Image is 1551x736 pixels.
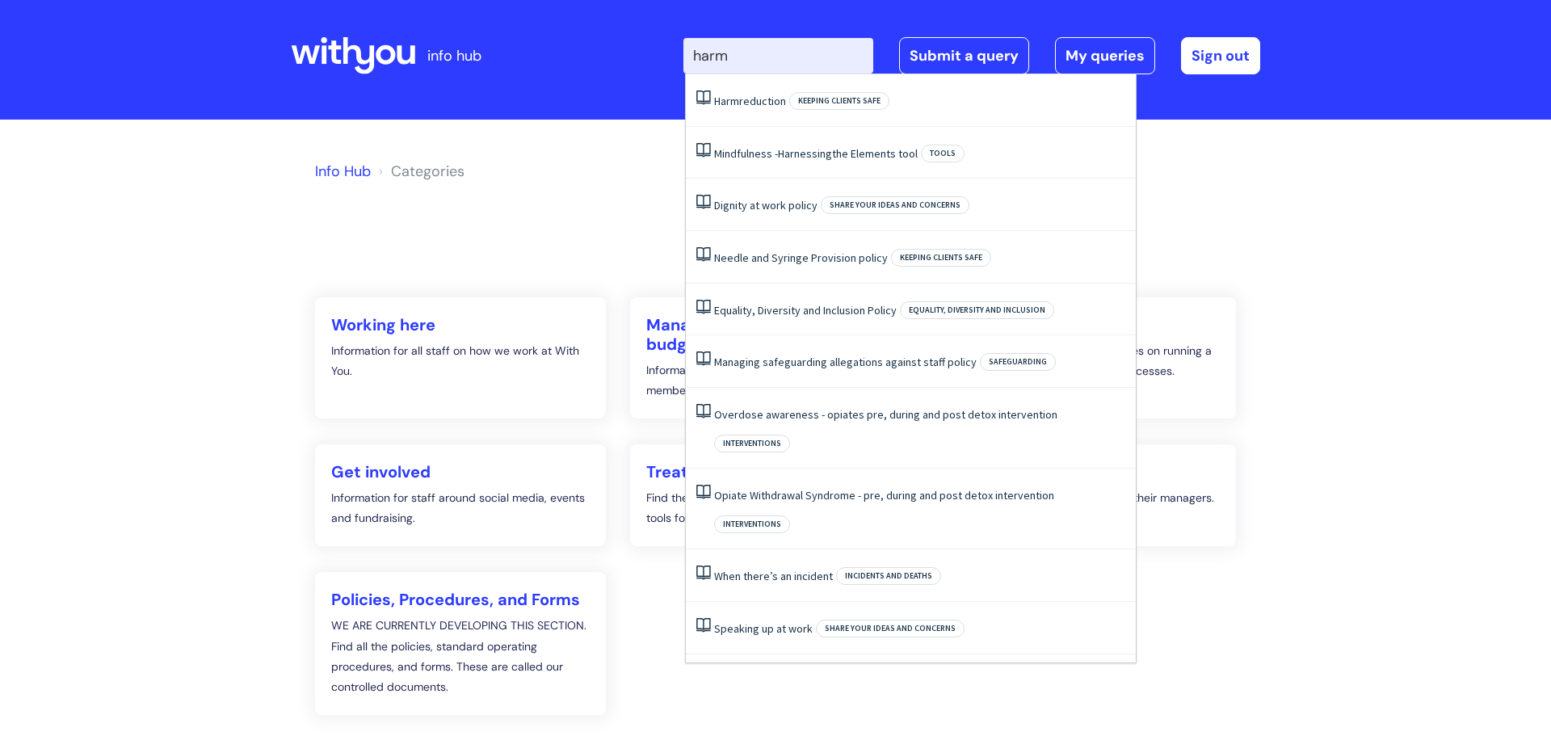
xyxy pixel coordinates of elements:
[1055,37,1155,74] a: My queries
[980,353,1056,371] span: Safeguarding
[821,196,969,214] span: Share your ideas and concerns
[331,590,590,609] h2: Policies, Procedures, and Forms
[714,488,1054,503] a: Opiate Withdrawal Syndrome - pre, during and post detox intervention
[331,462,590,482] h2: Get involved
[778,146,832,161] span: Harnessing
[714,515,790,533] span: Interventions
[331,488,590,528] p: Information for staff around social media, events and fundraising.
[683,37,1260,74] div: | -
[714,303,897,318] a: Equality, Diversity and Inclusion Policy
[315,162,371,181] a: Info Hub
[315,297,606,418] a: Working here Information for all staff on how we work at With You.
[427,43,481,69] p: info hub
[646,315,905,354] h2: Managing a team, building or budget
[714,355,977,369] a: Managing safeguarding allegations against staff policy
[683,38,873,74] input: Search
[900,301,1054,319] span: Equality, Diversity and Inclusion
[891,249,991,267] span: Keeping clients safe
[714,435,790,452] span: Interventions
[714,621,813,636] a: Speaking up at work
[714,198,818,212] a: Dignity at work policy
[816,620,965,637] span: Share your ideas and concerns
[899,37,1029,74] a: Submit a query
[714,146,918,161] a: Mindfulness -Harnessingthe Elements tool
[714,569,833,583] a: When there’s an incident
[375,158,464,184] li: Solution home
[646,360,905,401] p: Information for anyone managing another staff member or team, building or budget.
[630,297,921,418] a: Managing a team, building or budget Information for anyone managing another staff member or team,...
[646,488,905,528] p: Find the right programmes, interventions and tools for the client you're working with.
[315,572,606,715] a: Policies, Procedures, and Forms WE ARE CURRENTLY DEVELOPING THIS SECTION. Find all the policies, ...
[714,407,1057,422] a: Overdose awareness - opiates pre, during and post detox intervention
[331,315,590,334] h2: Working here
[714,94,739,108] span: Harm
[315,444,606,546] a: Get involved Information for staff around social media, events and fundraising.
[836,567,941,585] span: Incidents and deaths
[315,210,1236,240] h2: Categories
[331,341,590,381] p: Information for all staff on how we work at With You.
[789,92,889,110] span: Keeping clients safe
[646,462,905,482] h2: Treatment Pathways library
[1181,37,1260,74] a: Sign out
[331,616,590,697] p: WE ARE CURRENTLY DEVELOPING THIS SECTION. Find all the policies, standard operating procedures, a...
[714,250,888,265] a: Needle and Syringe Provision policy
[714,94,786,108] a: Harmreduction
[921,145,965,162] span: Tools
[630,444,921,546] a: Treatment Pathways library Find the right programmes, interventions and tools for the client you'...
